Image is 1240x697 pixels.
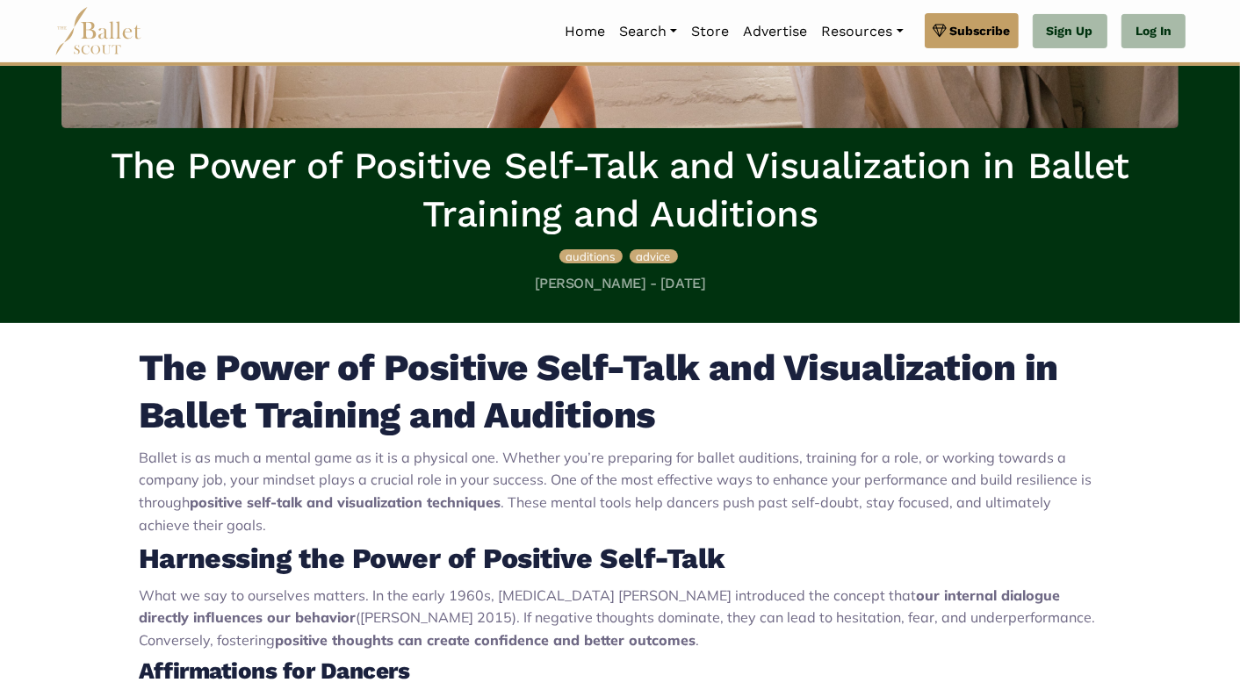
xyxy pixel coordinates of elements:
a: Advertise [736,13,814,50]
h1: The Power of Positive Self-Talk and Visualization in Ballet Training and Auditions [61,142,1179,238]
span: Ballet is as much a mental game as it is a physical one. Whether you’re preparing for ballet audi... [139,449,1092,511]
strong: Harnessing the Power of Positive Self-Talk [139,542,725,575]
a: Home [558,13,612,50]
a: Subscribe [925,13,1019,48]
a: auditions [559,247,626,264]
a: Sign Up [1033,14,1107,49]
h5: [PERSON_NAME] - [DATE] [61,275,1179,293]
span: auditions [566,249,616,263]
strong: positive thoughts can create confidence and better outcomes [275,631,696,649]
img: gem.svg [933,21,947,40]
strong: positive self-talk and visualization techniques [190,493,501,511]
span: Subscribe [950,21,1011,40]
strong: The Power of Positive Self-Talk and Visualization in Ballet Training and Auditions [139,346,1058,437]
span: What we say to ourselves matters. In the early 1960s, [MEDICAL_DATA] [PERSON_NAME] introduced the... [139,586,916,604]
a: Search [612,13,684,50]
a: Log In [1121,14,1186,49]
span: . These mental tools help dancers push past self-doubt, stay focused, and ultimately achieve thei... [139,493,1051,534]
span: ([PERSON_NAME] 2015). If negative thoughts dominate, they can lead to hesitation, fear, and under... [139,608,1095,649]
strong: Affirmations for Dancers [139,657,409,684]
span: . [696,631,699,649]
span: advice [637,249,671,263]
a: Resources [814,13,910,50]
a: advice [630,247,678,264]
a: Store [684,13,736,50]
